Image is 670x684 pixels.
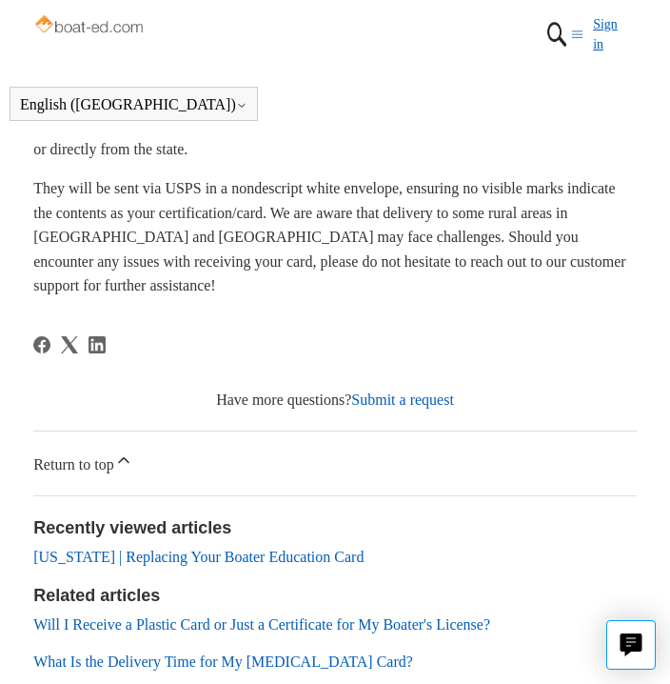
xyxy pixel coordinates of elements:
div: Have more questions? [33,389,637,412]
p: They will be sent via USPS in a nondescript white envelope, ensuring no visible marks indicate th... [33,176,637,298]
a: Return to top [33,432,637,495]
img: 01HZPCYTXV3JW8MJV9VD7EMK0H [542,14,571,54]
svg: Share this page on LinkedIn [89,336,106,353]
a: Will I Receive a Plastic Card or Just a Certificate for My Boater's License? [33,616,490,633]
img: Boat-Ed Help Center home page [33,11,148,40]
a: Sign in [593,14,637,54]
button: English ([GEOGRAPHIC_DATA]) [20,96,247,113]
a: Facebook [33,336,50,353]
a: What Is the Delivery Time for My [MEDICAL_DATA] Card? [33,654,413,670]
h2: Recently viewed articles [33,515,637,541]
a: Submit a request [351,392,454,408]
button: Live chat [606,620,656,670]
svg: Share this page on X Corp [61,336,78,353]
a: [US_STATE] | Replacing Your Boater Education Card [33,549,364,565]
svg: Share this page on Facebook [33,336,50,353]
button: Toggle navigation menu [571,14,583,54]
h2: Related articles [33,583,637,609]
a: LinkedIn [89,336,106,353]
a: X Corp [61,336,78,353]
